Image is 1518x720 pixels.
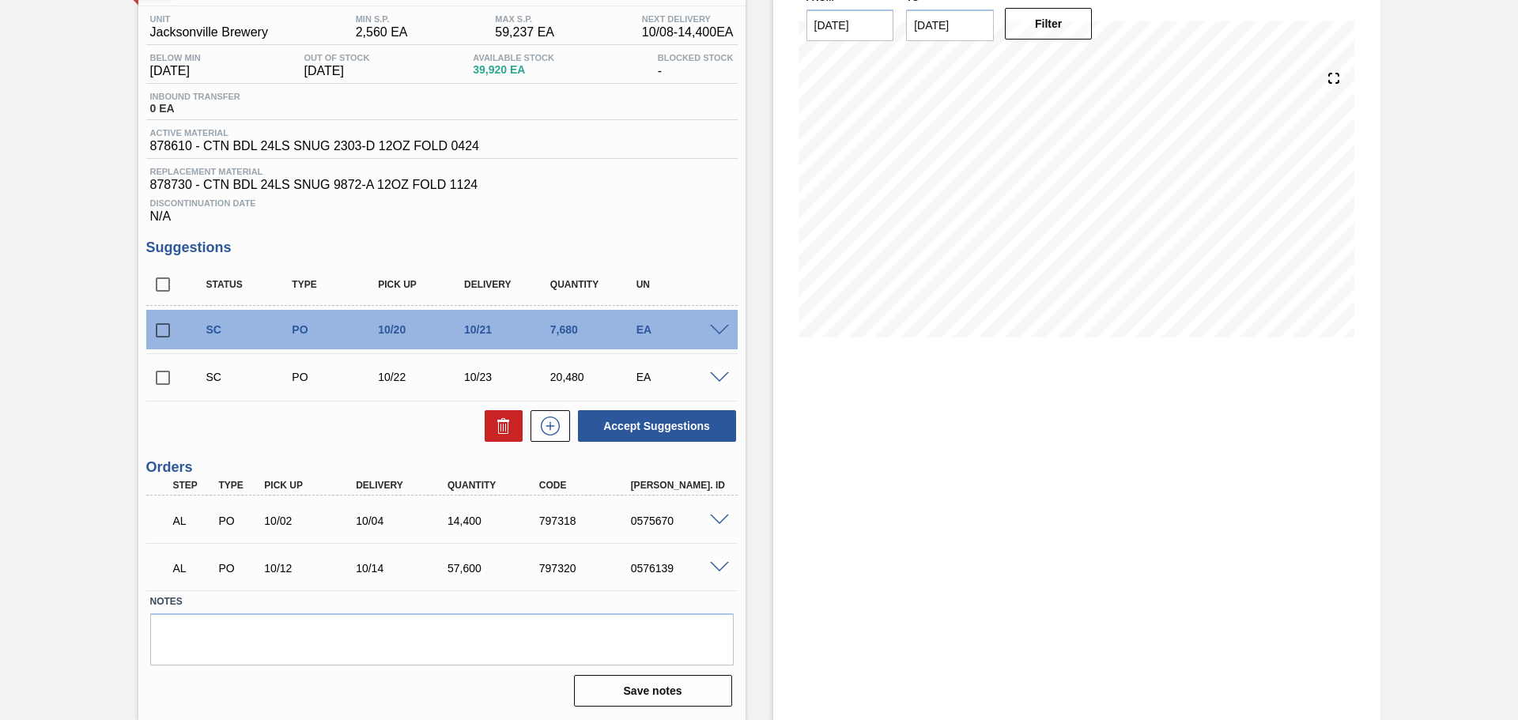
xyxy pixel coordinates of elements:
[627,480,730,491] div: [PERSON_NAME]. ID
[460,279,556,290] div: Delivery
[260,515,363,527] div: 10/02/2025
[473,64,554,76] span: 39,920 EA
[260,562,363,575] div: 10/12/2025
[642,14,734,24] span: Next Delivery
[150,167,734,176] span: Replacement Material
[546,371,642,383] div: 20,480
[146,459,738,476] h3: Orders
[495,25,554,40] span: 59,237 EA
[374,323,470,336] div: 10/20/2025
[150,128,480,138] span: Active Material
[627,515,730,527] div: 0575670
[444,480,546,491] div: Quantity
[288,279,383,290] div: Type
[642,25,734,40] span: 10/08 - 14,400 EA
[535,562,638,575] div: 797320
[214,515,262,527] div: Purchase order
[150,178,734,192] span: 878730 - CTN BDL 24LS SNUG 9872-A 12OZ FOLD 1124
[352,562,455,575] div: 10/14/2025
[535,515,638,527] div: 797318
[374,371,470,383] div: 10/22/2025
[535,480,638,491] div: Code
[1005,8,1093,40] button: Filter
[374,279,470,290] div: Pick up
[546,279,642,290] div: Quantity
[260,480,363,491] div: Pick up
[150,139,480,153] span: 878610 - CTN BDL 24LS SNUG 2303-D 12OZ FOLD 0424
[169,503,217,538] div: Awaiting Load Composition
[304,64,370,78] span: [DATE]
[150,53,201,62] span: Below Min
[570,409,738,443] div: Accept Suggestions
[654,53,738,78] div: -
[627,562,730,575] div: 0576139
[352,480,455,491] div: Delivery
[574,675,732,707] button: Save notes
[546,323,642,336] div: 7,680
[150,103,240,115] span: 0 EA
[352,515,455,527] div: 10/04/2025
[444,515,546,527] div: 14,400
[150,92,240,101] span: Inbound Transfer
[806,9,894,41] input: mm/dd/yyyy
[214,562,262,575] div: Purchase order
[150,64,201,78] span: [DATE]
[202,371,298,383] div: Suggestion Created
[632,279,728,290] div: UN
[169,551,217,586] div: Awaiting Load Composition
[173,562,213,575] p: AL
[523,410,570,442] div: New suggestion
[356,25,408,40] span: 2,560 EA
[460,323,556,336] div: 10/21/2025
[150,198,734,208] span: Discontinuation Date
[632,371,728,383] div: EA
[495,14,554,24] span: MAX S.P.
[304,53,370,62] span: Out Of Stock
[173,515,213,527] p: AL
[477,410,523,442] div: Delete Suggestions
[906,9,994,41] input: mm/dd/yyyy
[146,192,738,224] div: N/A
[146,239,738,256] h3: Suggestions
[356,14,408,24] span: MIN S.P.
[150,590,734,613] label: Notes
[202,323,298,336] div: Suggestion Created
[288,371,383,383] div: Purchase order
[214,480,262,491] div: Type
[578,410,736,442] button: Accept Suggestions
[632,323,728,336] div: EA
[169,480,217,491] div: Step
[202,279,298,290] div: Status
[460,371,556,383] div: 10/23/2025
[150,14,268,24] span: Unit
[444,562,546,575] div: 57,600
[288,323,383,336] div: Purchase order
[473,53,554,62] span: Available Stock
[150,25,268,40] span: Jacksonville Brewery
[658,53,734,62] span: Blocked Stock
